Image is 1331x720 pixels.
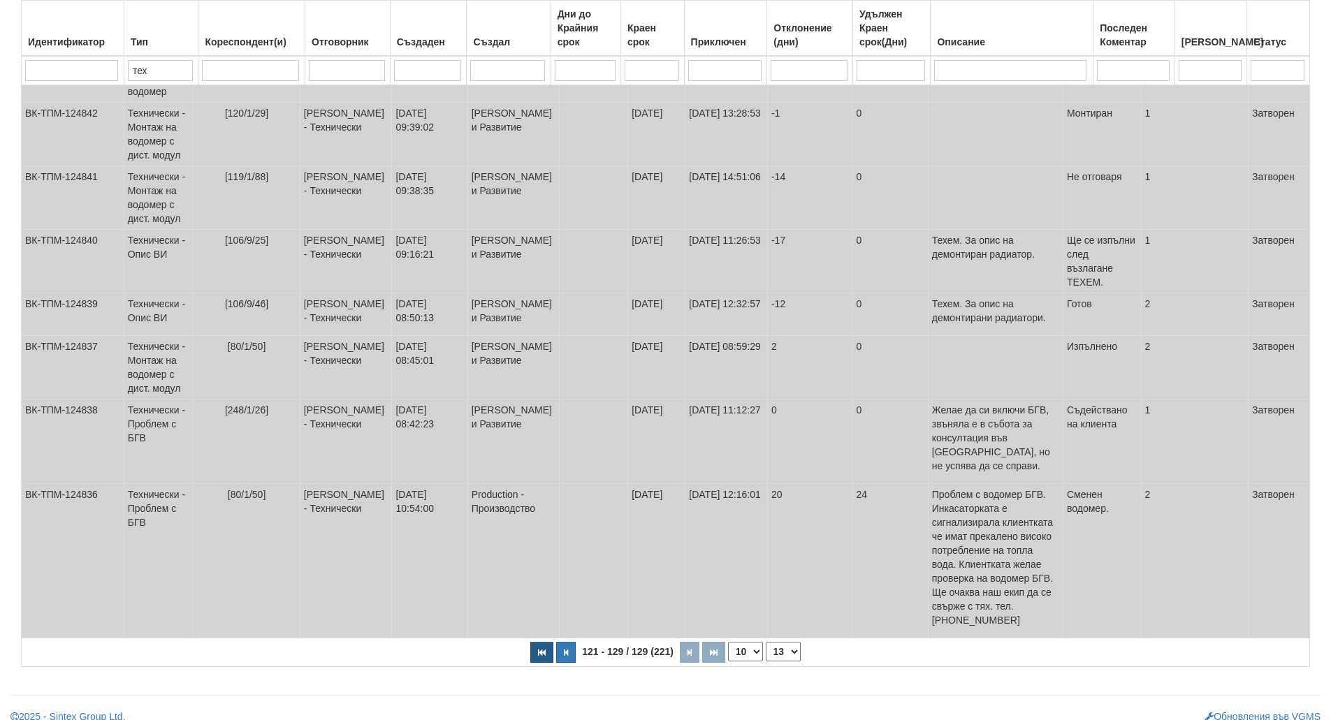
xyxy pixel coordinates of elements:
p: Проблем с водомер БГВ. Инкасаторката е сигнализирала клиентката че имат прекалено високо потребле... [932,487,1059,627]
td: [PERSON_NAME] - Технически [300,103,392,166]
th: Създаден: No sort applied, activate to apply an ascending sort [390,1,467,57]
div: Създал [470,32,546,52]
th: Описание: No sort applied, activate to apply an ascending sort [931,1,1093,57]
td: [DATE] [628,293,685,336]
span: Съдействано на клиента [1067,404,1128,429]
td: 0 [852,336,928,399]
td: [DATE] 08:50:13 [392,293,467,336]
td: 2 [767,336,852,399]
td: ВК-ТПМ-124841 [22,166,124,230]
td: ВК-ТПМ-124836 [22,484,124,638]
td: [DATE] 09:38:35 [392,166,467,230]
td: [DATE] [628,166,685,230]
th: Краен срок: No sort applied, activate to apply an ascending sort [620,1,684,57]
td: ВК-ТПМ-124840 [22,230,124,293]
td: Затворен [1249,293,1310,336]
span: Готов [1067,298,1092,309]
th: Последен Коментар: No sort applied, activate to apply an ascending sort [1093,1,1175,57]
div: Описание [934,32,1089,52]
button: Предишна страница [556,642,576,663]
td: 0 [852,230,928,293]
td: 0 [767,399,852,484]
td: [DATE] [628,336,685,399]
td: Технически - Монтаж на водомер с дист. модул [124,166,194,230]
td: -1 [767,103,852,166]
td: ВК-ТПМ-124837 [22,336,124,399]
div: Кореспондент(и) [202,32,301,52]
td: Затворен [1249,103,1310,166]
td: Технически - Монтаж на водомер с дист. модул [124,336,194,399]
span: Сменен водомер. [1067,489,1109,514]
th: Създал: No sort applied, activate to apply an ascending sort [467,1,551,57]
div: Отговорник [309,32,386,52]
th: Дни до Крайния срок: No sort applied, activate to apply an ascending sort [551,1,620,57]
td: [PERSON_NAME] и Развитие [467,336,559,399]
td: [PERSON_NAME] и Развитие [467,293,559,336]
td: [PERSON_NAME] - Технически [300,484,392,638]
th: Брой Файлове: No sort applied, activate to apply an ascending sort [1174,1,1246,57]
span: [248/1/26] [225,404,268,416]
div: Идентификатор [25,32,120,52]
p: Желае да си включи БГВ, звъняла е в събота за консултация във [GEOGRAPHIC_DATA], но не успява да ... [932,403,1059,473]
td: [PERSON_NAME] и Развитие [467,230,559,293]
div: Създаден [394,32,463,52]
span: Не отговаря [1067,171,1122,182]
select: Страница номер [766,642,801,661]
td: 20 [767,484,852,638]
td: [DATE] 08:59:29 [685,336,768,399]
th: Отклонение (дни): No sort applied, activate to apply an ascending sort [767,1,853,57]
td: [DATE] 08:42:23 [392,399,467,484]
select: Брой редове на страница [728,642,763,661]
td: -14 [767,166,852,230]
span: Ще се изпълни след възлагане ТЕХЕМ. [1067,235,1135,288]
td: [PERSON_NAME] - Технически [300,166,392,230]
td: Технически - Проблем с БГВ [124,399,194,484]
td: [DATE] [628,399,685,484]
span: Изпълнено [1067,341,1117,352]
td: ВК-ТПМ-124842 [22,103,124,166]
button: Следваща страница [680,642,699,663]
td: [PERSON_NAME] и Развитие [467,166,559,230]
td: 1 [1141,399,1249,484]
td: [PERSON_NAME] - Технически [300,293,392,336]
p: Техем. За опис на демонтирани радиатори. [932,297,1059,325]
td: 0 [852,293,928,336]
td: 24 [852,484,928,638]
td: Технически - Опис ВИ [124,230,194,293]
td: [DATE] 09:16:21 [392,230,467,293]
td: Технически - Проблем с БГВ [124,484,194,638]
span: 121 - 129 / 129 (221) [579,646,677,657]
td: -12 [767,293,852,336]
span: [106/9/25] [225,235,268,246]
td: [DATE] [628,103,685,166]
p: Техем. За опис на демонтиран радиатор. [932,233,1059,261]
td: 1 [1141,230,1249,293]
td: [DATE] 13:28:53 [685,103,768,166]
td: [PERSON_NAME] - Технически [300,336,392,399]
span: [80/1/50] [228,341,266,352]
td: 1 [1141,103,1249,166]
td: [DATE] 12:16:01 [685,484,768,638]
div: Статус [1251,32,1306,52]
td: Технически - Опис ВИ [124,293,194,336]
th: Приключен: No sort applied, activate to apply an ascending sort [684,1,767,57]
td: 0 [852,103,928,166]
th: Отговорник: No sort applied, activate to apply an ascending sort [305,1,391,57]
td: Затворен [1249,399,1310,484]
td: [DATE] 11:12:27 [685,399,768,484]
td: 2 [1141,336,1249,399]
td: [DATE] 12:32:57 [685,293,768,336]
td: [DATE] 10:54:00 [392,484,467,638]
td: [DATE] [628,230,685,293]
span: [106/9/46] [225,298,268,309]
div: Приключен [688,32,764,52]
td: [DATE] 08:45:01 [392,336,467,399]
td: [PERSON_NAME] и Развитие [467,103,559,166]
td: [DATE] 14:51:06 [685,166,768,230]
button: Последна страница [702,642,725,663]
div: Последен Коментар [1097,18,1171,52]
td: [DATE] 11:26:53 [685,230,768,293]
div: [PERSON_NAME] [1179,32,1243,52]
td: Затворен [1249,336,1310,399]
button: Първа страница [530,642,553,663]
